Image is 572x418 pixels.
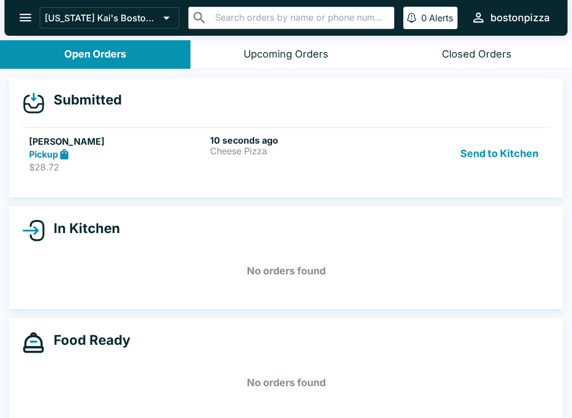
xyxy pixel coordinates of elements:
[22,127,550,180] a: [PERSON_NAME]Pickup$28.7210 seconds agoCheese PizzaSend to Kitchen
[40,7,179,28] button: [US_STATE] Kai's Boston Pizza
[45,92,122,108] h4: Submitted
[429,12,453,23] p: Alerts
[210,135,387,146] h6: 10 seconds ago
[45,332,130,349] h4: Food Ready
[22,251,550,291] h5: No orders found
[11,3,40,32] button: open drawer
[466,6,554,30] button: bostonpizza
[421,12,427,23] p: 0
[22,363,550,403] h5: No orders found
[45,220,120,237] h4: In Kitchen
[456,135,543,173] button: Send to Kitchen
[244,48,328,61] div: Upcoming Orders
[490,11,550,25] div: bostonpizza
[64,48,126,61] div: Open Orders
[29,135,206,148] h5: [PERSON_NAME]
[442,48,512,61] div: Closed Orders
[29,149,58,160] strong: Pickup
[29,161,206,173] p: $28.72
[212,10,389,26] input: Search orders by name or phone number
[210,146,387,156] p: Cheese Pizza
[45,12,159,23] p: [US_STATE] Kai's Boston Pizza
